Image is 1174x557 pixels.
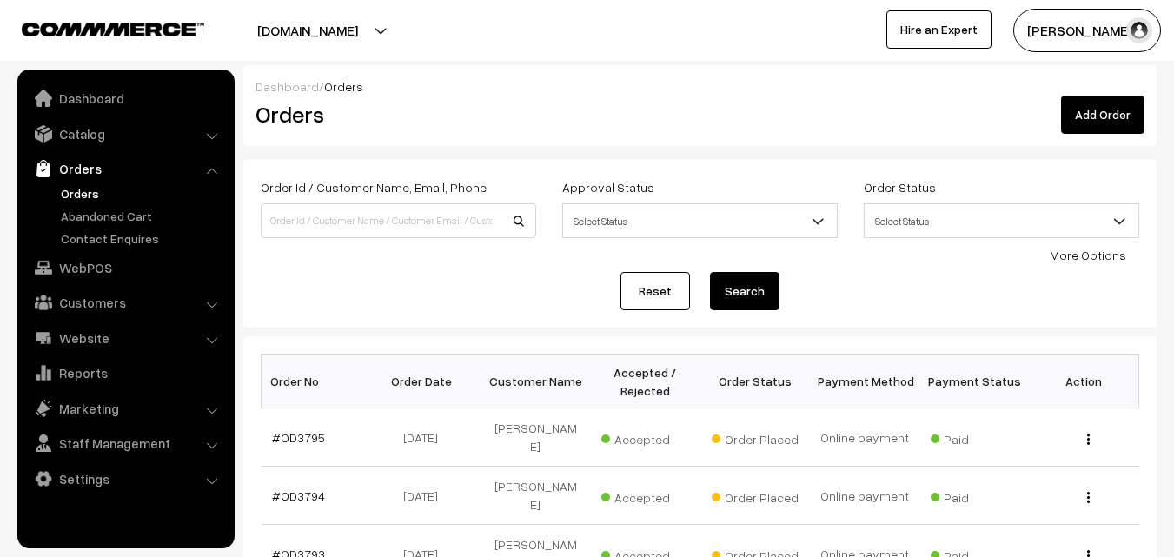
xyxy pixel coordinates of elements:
[864,203,1139,238] span: Select Status
[22,463,229,494] a: Settings
[22,428,229,459] a: Staff Management
[56,184,229,202] a: Orders
[864,178,936,196] label: Order Status
[810,355,919,408] th: Payment Method
[931,426,1018,448] span: Paid
[601,484,688,507] span: Accepted
[712,426,799,448] span: Order Placed
[22,23,204,36] img: COMMMERCE
[272,430,325,445] a: #OD3795
[481,467,590,525] td: [PERSON_NAME]
[1087,434,1090,445] img: Menu
[931,484,1018,507] span: Paid
[371,467,481,525] td: [DATE]
[481,408,590,467] td: [PERSON_NAME]
[371,408,481,467] td: [DATE]
[261,203,536,238] input: Order Id / Customer Name / Customer Email / Customer Phone
[700,355,810,408] th: Order Status
[196,9,419,52] button: [DOMAIN_NAME]
[865,206,1138,236] span: Select Status
[22,118,229,149] a: Catalog
[22,83,229,114] a: Dashboard
[481,355,590,408] th: Customer Name
[620,272,690,310] a: Reset
[324,79,363,94] span: Orders
[590,355,700,408] th: Accepted / Rejected
[22,322,229,354] a: Website
[712,484,799,507] span: Order Placed
[22,393,229,424] a: Marketing
[22,357,229,388] a: Reports
[886,10,992,49] a: Hire an Expert
[255,79,319,94] a: Dashboard
[562,178,654,196] label: Approval Status
[255,77,1144,96] div: /
[1087,492,1090,503] img: Menu
[1126,17,1152,43] img: user
[1061,96,1144,134] a: Add Order
[261,178,487,196] label: Order Id / Customer Name, Email, Phone
[56,229,229,248] a: Contact Enquires
[22,17,174,38] a: COMMMERCE
[56,207,229,225] a: Abandoned Cart
[371,355,481,408] th: Order Date
[563,206,837,236] span: Select Status
[22,252,229,283] a: WebPOS
[255,101,534,128] h2: Orders
[262,355,371,408] th: Order No
[1050,248,1126,262] a: More Options
[1029,355,1138,408] th: Action
[810,408,919,467] td: Online payment
[710,272,779,310] button: Search
[919,355,1029,408] th: Payment Status
[1013,9,1161,52] button: [PERSON_NAME]
[601,426,688,448] span: Accepted
[22,153,229,184] a: Orders
[810,467,919,525] td: Online payment
[562,203,838,238] span: Select Status
[272,488,325,503] a: #OD3794
[22,287,229,318] a: Customers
